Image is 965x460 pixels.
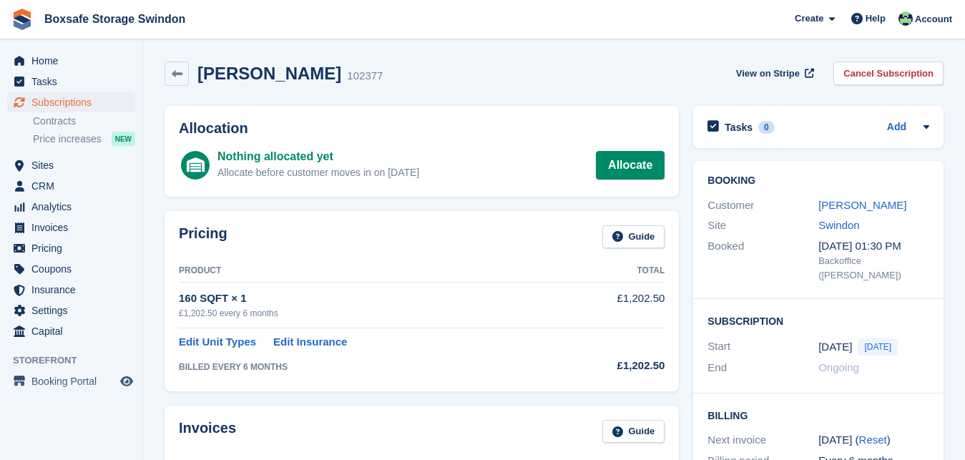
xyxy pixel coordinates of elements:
span: Price increases [33,132,102,146]
span: Subscriptions [31,92,117,112]
a: Boxsafe Storage Swindon [39,7,191,31]
h2: Pricing [179,225,227,249]
span: Help [866,11,886,26]
div: 160 SQFT × 1 [179,290,557,307]
div: £1,202.50 [557,358,665,374]
a: Edit Unit Types [179,334,256,351]
a: menu [7,280,135,300]
a: menu [7,72,135,92]
th: Total [557,260,665,283]
span: Account [915,12,952,26]
span: Tasks [31,72,117,92]
div: Backoffice ([PERSON_NAME]) [818,254,929,282]
span: Invoices [31,217,117,238]
a: menu [7,92,135,112]
a: [PERSON_NAME] [818,199,906,211]
a: Swindon [818,219,860,231]
time: 2025-08-19 00:00:00 UTC [818,339,852,356]
a: menu [7,238,135,258]
a: Reset [859,434,887,446]
h2: Subscription [707,313,929,328]
div: Customer [707,197,818,214]
a: menu [7,300,135,320]
div: £1,202.50 every 6 months [179,307,557,320]
span: Pricing [31,238,117,258]
h2: Booking [707,175,929,187]
a: Allocate [596,151,665,180]
span: Settings [31,300,117,320]
div: NEW [112,132,135,146]
a: menu [7,197,135,217]
a: View on Stripe [730,62,817,85]
div: Start [707,338,818,356]
a: Price increases NEW [33,131,135,147]
div: Nothing allocated yet [217,148,419,165]
a: menu [7,155,135,175]
div: Booked [707,238,818,283]
div: Next invoice [707,432,818,449]
span: Ongoing [818,361,859,373]
span: Capital [31,321,117,341]
img: stora-icon-8386f47178a22dfd0bd8f6a31ec36ba5ce8667c1dd55bd0f319d3a0aa187defe.svg [11,9,33,30]
a: Edit Insurance [273,334,347,351]
span: Coupons [31,259,117,279]
a: Contracts [33,114,135,128]
h2: [PERSON_NAME] [197,64,341,83]
a: menu [7,371,135,391]
span: [DATE] [858,338,898,356]
a: menu [7,217,135,238]
th: Product [179,260,557,283]
a: Add [887,119,906,136]
h2: Invoices [179,420,236,444]
span: Storefront [13,353,142,368]
h2: Allocation [179,120,665,137]
a: Guide [602,225,665,249]
h2: Tasks [725,121,753,134]
div: Site [707,217,818,234]
span: Sites [31,155,117,175]
div: End [707,360,818,376]
h2: Billing [707,408,929,422]
div: 0 [758,121,775,134]
a: Preview store [118,373,135,390]
div: Allocate before customer moves in on [DATE] [217,165,419,180]
a: Guide [602,420,665,444]
span: Home [31,51,117,71]
span: CRM [31,176,117,196]
a: menu [7,321,135,341]
div: [DATE] 01:30 PM [818,238,929,255]
span: View on Stripe [736,67,800,81]
span: Analytics [31,197,117,217]
span: Insurance [31,280,117,300]
div: BILLED EVERY 6 MONTHS [179,361,557,373]
div: 102377 [347,68,383,84]
a: menu [7,259,135,279]
a: menu [7,176,135,196]
span: Booking Portal [31,371,117,391]
img: Kim Virabi [898,11,913,26]
td: £1,202.50 [557,283,665,328]
a: menu [7,51,135,71]
a: Cancel Subscription [833,62,944,85]
div: [DATE] ( ) [818,432,929,449]
span: Create [795,11,823,26]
